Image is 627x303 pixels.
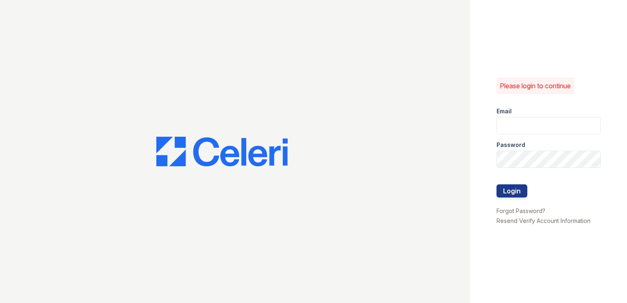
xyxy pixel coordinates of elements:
[497,141,525,149] label: Password
[497,107,512,115] label: Email
[497,184,527,197] button: Login
[497,207,545,214] a: Forgot Password?
[500,81,571,91] p: Please login to continue
[156,137,288,166] img: CE_Logo_Blue-a8612792a0a2168367f1c8372b55b34899dd931a85d93a1a3d3e32e68fde9ad4.png
[497,217,590,224] a: Resend Verify Account Information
